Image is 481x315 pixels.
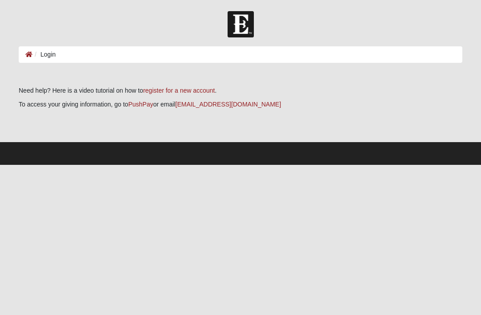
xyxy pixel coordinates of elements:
p: To access your giving information, go to or email [19,100,462,109]
a: register for a new account [143,87,215,94]
img: Church of Eleven22 Logo [228,11,254,37]
p: Need help? Here is a video tutorial on how to . [19,86,462,95]
li: Login [33,50,56,59]
a: [EMAIL_ADDRESS][DOMAIN_NAME] [175,101,281,108]
a: PushPay [128,101,153,108]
